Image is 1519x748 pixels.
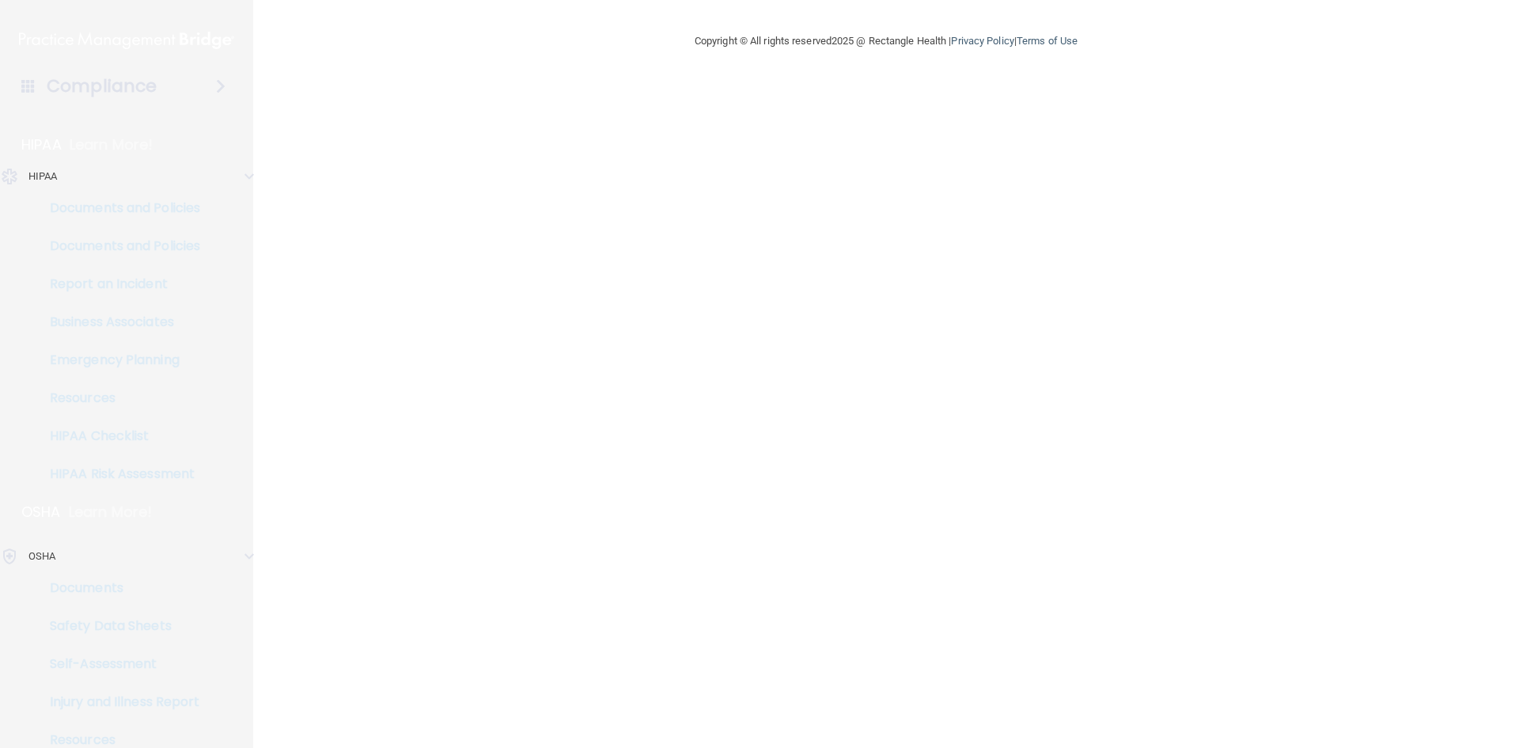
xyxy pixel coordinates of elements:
[10,656,226,672] p: Self-Assessment
[597,16,1175,66] div: Copyright © All rights reserved 2025 @ Rectangle Health | |
[951,35,1013,47] a: Privacy Policy
[69,503,153,522] p: Learn More!
[47,75,157,97] h4: Compliance
[70,135,153,154] p: Learn More!
[21,503,61,522] p: OSHA
[10,580,226,596] p: Documents
[10,694,226,710] p: Injury and Illness Report
[10,238,226,254] p: Documents and Policies
[10,276,226,292] p: Report an Incident
[19,25,234,56] img: PMB logo
[21,135,62,154] p: HIPAA
[10,428,226,444] p: HIPAA Checklist
[28,167,58,186] p: HIPAA
[10,466,226,482] p: HIPAA Risk Assessment
[10,732,226,748] p: Resources
[10,314,226,330] p: Business Associates
[10,352,226,368] p: Emergency Planning
[10,200,226,216] p: Documents and Policies
[10,390,226,406] p: Resources
[1017,35,1078,47] a: Terms of Use
[10,618,226,634] p: Safety Data Sheets
[28,547,55,566] p: OSHA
